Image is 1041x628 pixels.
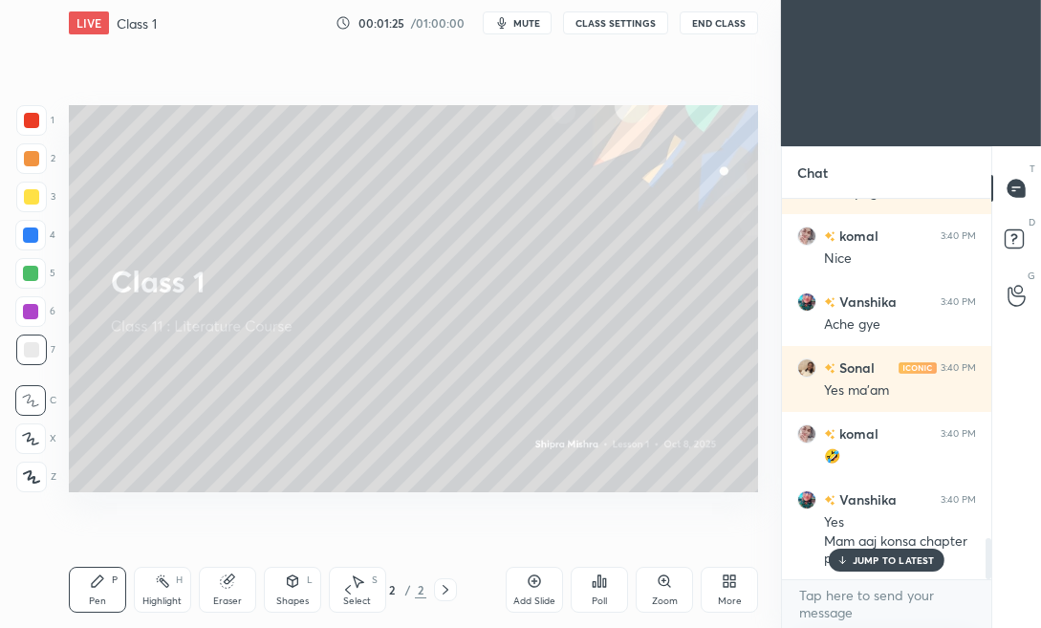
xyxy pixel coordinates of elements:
[652,596,678,606] div: Zoom
[835,226,878,246] h6: komal
[16,143,55,174] div: 2
[16,335,55,365] div: 7
[382,584,401,596] div: 2
[824,532,976,569] div: Mam aaj konsa chapter pdhenge
[513,16,540,30] span: mute
[1028,269,1035,283] p: G
[112,575,118,585] div: P
[824,231,835,242] img: no-rating-badge.077c3623.svg
[307,575,313,585] div: L
[824,249,976,269] div: Nice
[16,105,54,136] div: 1
[15,258,55,289] div: 5
[563,11,668,34] button: CLASS SETTINGS
[483,11,552,34] button: mute
[343,596,371,606] div: Select
[142,596,182,606] div: Highlight
[824,513,976,532] div: Yes
[797,358,816,378] img: 3
[824,447,976,466] div: 🤣
[415,581,426,598] div: 2
[941,494,976,506] div: 3:40 PM
[176,575,183,585] div: H
[782,147,843,198] p: Chat
[899,362,937,374] img: iconic-light.a09c19a4.png
[941,230,976,242] div: 3:40 PM
[835,489,897,509] h6: Vanshika
[941,428,976,440] div: 3:40 PM
[824,297,835,308] img: no-rating-badge.077c3623.svg
[797,424,816,444] img: 975ecd9776284713a6878d052d838006.jpg
[941,362,976,374] div: 3:40 PM
[405,584,411,596] div: /
[797,490,816,509] img: 5ceafb8db4d140acbefc9a4ac7ca2b24.jpg
[824,315,976,335] div: Ache gye
[117,14,157,32] h4: Class 1
[16,182,55,212] div: 3
[835,357,875,378] h6: Sonal
[69,11,109,34] div: LIVE
[89,596,106,606] div: Pen
[835,292,897,312] h6: Vanshika
[513,596,555,606] div: Add Slide
[797,227,816,246] img: 975ecd9776284713a6878d052d838006.jpg
[941,296,976,308] div: 3:40 PM
[15,296,55,327] div: 6
[797,292,816,312] img: 5ceafb8db4d140acbefc9a4ac7ca2b24.jpg
[592,596,607,606] div: Poll
[824,381,976,401] div: Yes ma'am
[824,429,835,440] img: no-rating-badge.077c3623.svg
[213,596,242,606] div: Eraser
[15,423,56,454] div: X
[824,495,835,506] img: no-rating-badge.077c3623.svg
[1029,215,1035,229] p: D
[718,596,742,606] div: More
[276,596,309,606] div: Shapes
[372,575,378,585] div: S
[824,363,835,374] img: no-rating-badge.077c3623.svg
[782,199,991,579] div: grid
[1030,162,1035,176] p: T
[853,554,935,566] p: JUMP TO LATEST
[835,423,878,444] h6: komal
[680,11,758,34] button: End Class
[15,385,56,416] div: C
[15,220,55,250] div: 4
[16,462,56,492] div: Z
